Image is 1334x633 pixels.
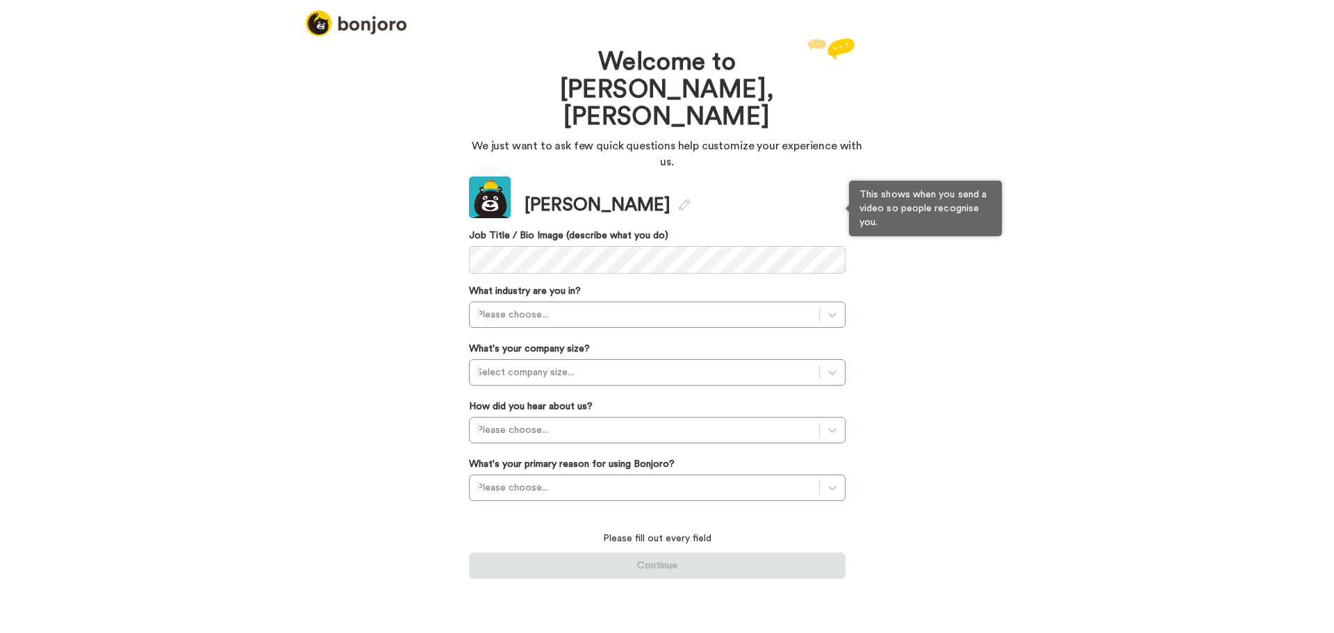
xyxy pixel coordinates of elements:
label: What industry are you in? [469,284,581,298]
label: What's your primary reason for using Bonjoro? [469,457,675,471]
img: reply.svg [807,38,855,60]
div: [PERSON_NAME] [525,192,690,218]
img: logo_full.png [306,10,406,36]
label: What's your company size? [469,342,590,356]
h1: Welcome to [PERSON_NAME], [PERSON_NAME] [511,49,823,131]
label: How did you hear about us? [469,400,593,413]
p: We just want to ask few quick questions help customize your experience with us. [469,138,865,170]
p: Please fill out every field [469,532,846,545]
button: Continue [469,552,846,579]
label: Job Title / Bio Image (describe what you do) [469,229,846,242]
div: This shows when you send a video so people recognise you. [849,181,1002,236]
